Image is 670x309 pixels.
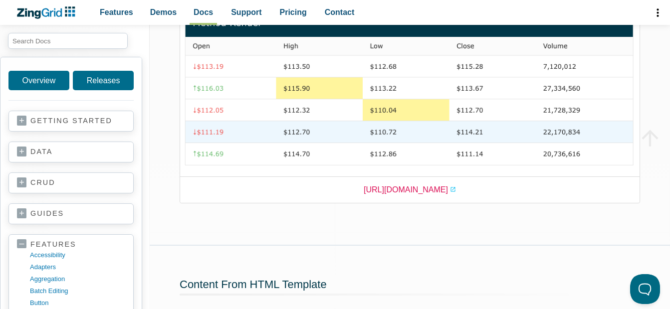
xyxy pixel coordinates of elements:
[16,6,80,19] a: ZingChart Logo. Click to return to the homepage
[73,71,134,90] a: Releases
[30,249,125,261] a: accessibility
[184,5,636,169] img: https://app.zingsoft.com/demos/embed/IS6Q1HGM
[325,5,355,19] span: Contact
[30,297,125,309] a: button
[8,33,128,49] input: search input
[17,178,125,188] a: crud
[100,5,133,19] span: Features
[194,5,213,19] span: Docs
[17,209,125,219] a: guides
[30,285,125,297] a: batch editing
[364,183,456,196] a: [URL][DOMAIN_NAME]
[280,5,307,19] span: Pricing
[17,147,125,157] a: data
[231,5,261,19] span: Support
[150,5,177,19] span: Demos
[630,274,660,304] iframe: Toggle Customer Support
[17,240,125,249] a: features
[8,71,69,90] a: Overview
[30,261,125,273] a: adapters
[17,116,125,126] a: getting started
[180,278,327,291] a: Content From HTML Template
[30,273,125,285] a: aggregation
